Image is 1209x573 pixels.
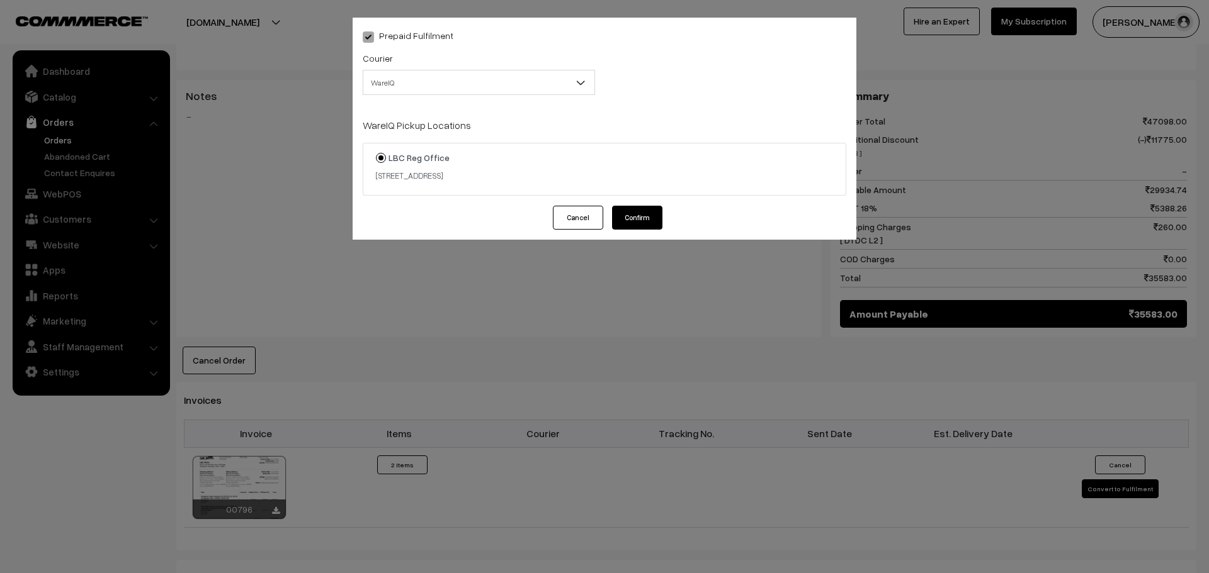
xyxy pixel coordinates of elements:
strong: LBC Reg Office [389,152,450,163]
p: WareIQ Pickup Locations [363,118,846,133]
span: WareIQ [363,70,595,95]
button: Confirm [612,206,662,230]
span: WareIQ [363,72,594,94]
label: Courier [363,52,393,65]
label: Prepaid Fulfilment [363,29,453,42]
small: [STREET_ADDRESS] [376,170,443,181]
button: Cancel [553,206,603,230]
